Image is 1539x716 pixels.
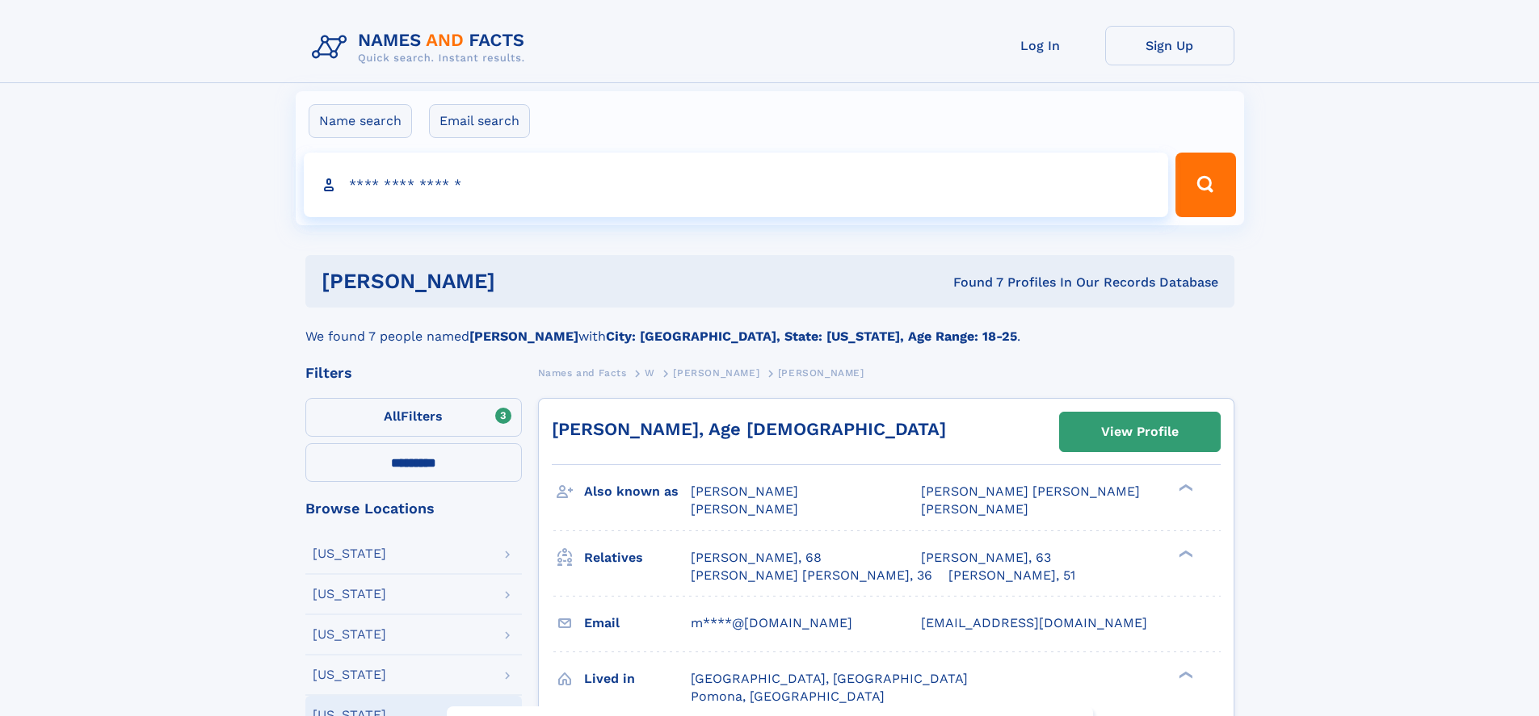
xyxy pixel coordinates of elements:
[691,501,798,517] span: [PERSON_NAME]
[1175,669,1194,680] div: ❯
[584,609,691,637] h3: Email
[724,274,1218,291] div: Found 7 Profiles In Our Records Database
[1175,548,1194,559] div: ❯
[921,501,1028,517] span: [PERSON_NAME]
[552,419,946,439] a: [PERSON_NAME], Age [DEMOGRAPHIC_DATA]
[305,366,522,380] div: Filters
[921,484,1140,499] span: [PERSON_NAME] [PERSON_NAME]
[1101,413,1179,450] div: View Profile
[584,478,691,505] h3: Also known as
[305,26,538,69] img: Logo Names and Facts
[305,308,1234,346] div: We found 7 people named with .
[976,26,1105,65] a: Log In
[948,567,1075,584] a: [PERSON_NAME], 51
[538,362,627,383] a: Names and Facts
[469,329,578,344] b: [PERSON_NAME]
[691,484,798,499] span: [PERSON_NAME]
[305,501,522,516] div: Browse Locations
[645,367,655,379] span: W
[1060,412,1220,451] a: View Profile
[313,668,386,681] div: [US_STATE]
[691,549,822,567] a: [PERSON_NAME], 68
[313,628,386,641] div: [US_STATE]
[584,544,691,572] h3: Relatives
[313,588,386,601] div: [US_STATE]
[691,689,885,704] span: Pomona, [GEOGRAPHIC_DATA]
[429,104,530,138] label: Email search
[384,408,401,424] span: All
[921,549,1051,567] a: [PERSON_NAME], 63
[322,271,725,291] h1: [PERSON_NAME]
[921,615,1147,630] span: [EMAIL_ADDRESS][DOMAIN_NAME]
[1175,153,1235,217] button: Search Button
[691,567,932,584] a: [PERSON_NAME] [PERSON_NAME], 36
[645,362,655,383] a: W
[305,398,522,437] label: Filters
[691,671,968,686] span: [GEOGRAPHIC_DATA], [GEOGRAPHIC_DATA]
[673,362,759,383] a: [PERSON_NAME]
[673,367,759,379] span: [PERSON_NAME]
[584,665,691,693] h3: Lived in
[1105,26,1234,65] a: Sign Up
[606,329,1017,344] b: City: [GEOGRAPHIC_DATA], State: [US_STATE], Age Range: 18-25
[778,367,864,379] span: [PERSON_NAME]
[313,547,386,560] div: [US_STATE]
[304,153,1169,217] input: search input
[309,104,412,138] label: Name search
[1175,483,1194,493] div: ❯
